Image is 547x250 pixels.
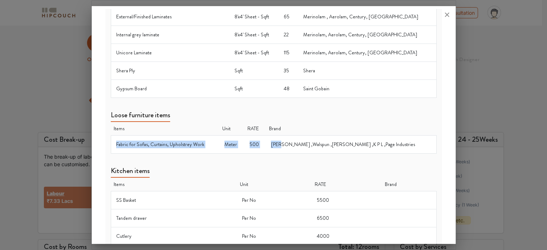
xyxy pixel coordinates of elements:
[219,122,245,136] th: Unit
[245,135,266,153] td: 500
[279,44,298,62] td: 115
[298,44,436,62] td: Merinolam, Aerolam, Century, [GEOGRAPHIC_DATA]
[311,227,382,245] td: 4000
[111,44,229,62] td: Unicore Laminate
[382,178,436,191] th: Brand
[279,62,298,79] td: 35
[298,26,436,44] td: Merinolam, Aerolam, Century, [GEOGRAPHIC_DATA]
[311,209,382,227] td: 6500
[237,227,311,245] td: Per No
[111,26,229,44] td: Internal grey laminate
[279,79,298,97] td: 48
[229,44,279,62] td: 8'x4' Sheet - Sqft
[298,79,436,97] td: Saint Gobain
[237,178,311,191] th: Unit
[111,209,237,227] td: Tandem drawer
[279,26,298,44] td: 22
[111,178,237,191] th: Items
[111,167,150,178] h5: Kitchen items
[298,62,436,79] td: Shera
[111,135,219,153] td: Fabric for Sofas, Curtains, Upholstrey Work
[237,191,311,209] td: Per No
[245,122,266,136] th: RATE
[219,135,245,153] td: Meter
[266,122,436,136] th: Brand
[229,26,279,44] td: 8'x4' Sheet - Sqft
[266,135,436,153] td: [PERSON_NAME] ,Walspun ,[PERSON_NAME] ,K P L ,Page Industries
[229,62,279,79] td: Sqft
[111,191,237,209] td: SS Basket
[111,62,229,79] td: Shera Ply
[111,227,237,245] td: Cutlery
[111,79,229,97] td: Gypsum Board
[229,79,279,97] td: Sqft
[111,122,219,136] th: Items
[311,178,382,191] th: RATE
[111,111,170,122] h5: Loose furniture items
[311,191,382,209] td: 5500
[237,209,311,227] td: Per No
